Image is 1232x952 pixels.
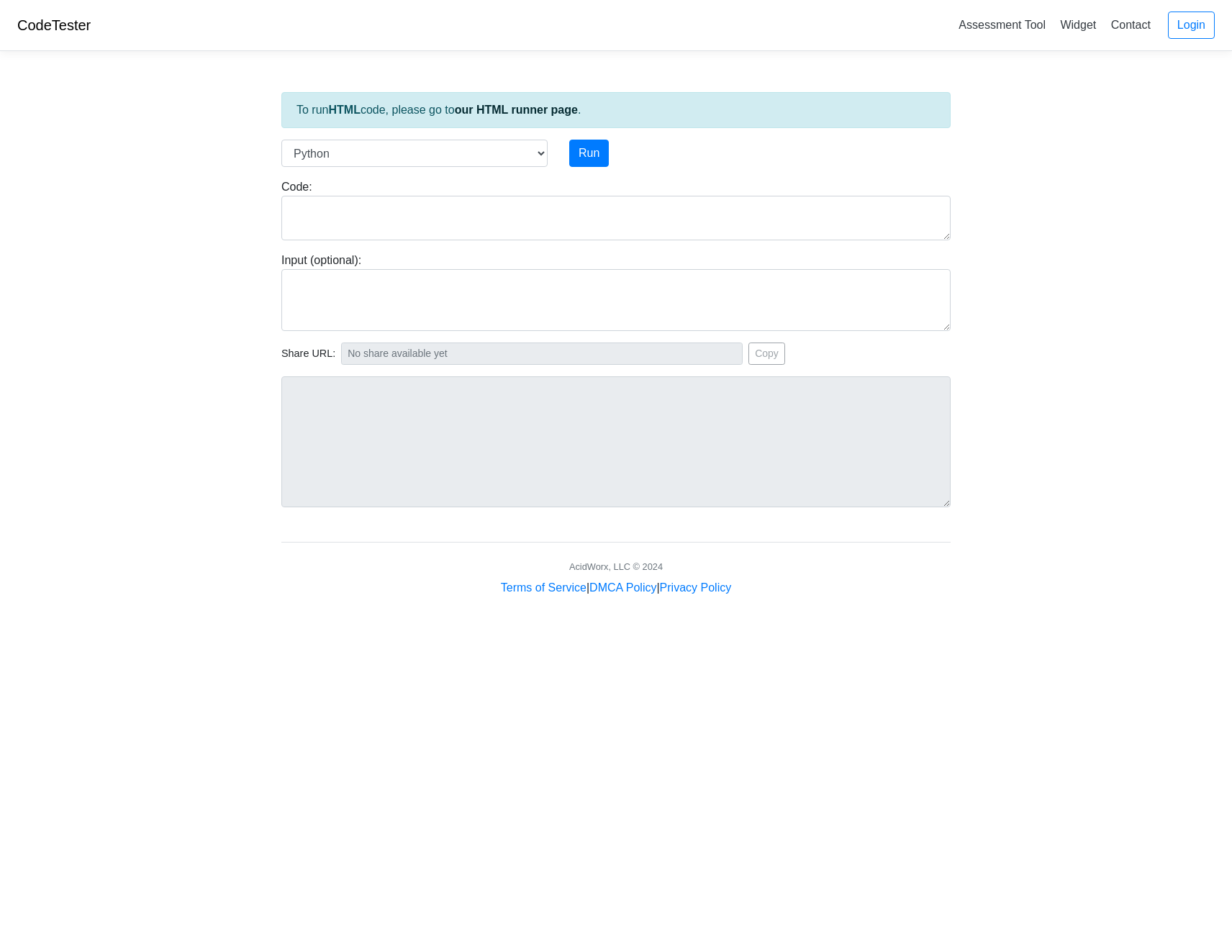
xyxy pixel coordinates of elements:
div: To run code, please go to . [281,92,951,128]
a: Widget [1054,13,1102,37]
div: | | [501,579,731,597]
button: Copy [748,343,785,365]
div: Input (optional): [271,252,961,331]
a: CodeTester [17,17,91,33]
a: Contact [1105,13,1156,37]
div: Code: [271,178,961,240]
input: No share available yet [341,343,743,365]
button: Run [569,140,609,167]
a: Privacy Policy [660,581,732,594]
div: AcidWorx, LLC © 2024 [569,560,663,574]
a: Terms of Service [501,581,586,594]
span: Share URL: [281,346,335,362]
a: our HTML runner page [455,104,578,116]
a: Assessment Tool [953,13,1051,37]
a: DMCA Policy [589,581,656,594]
a: Login [1168,12,1215,39]
strong: HTML [328,104,360,116]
